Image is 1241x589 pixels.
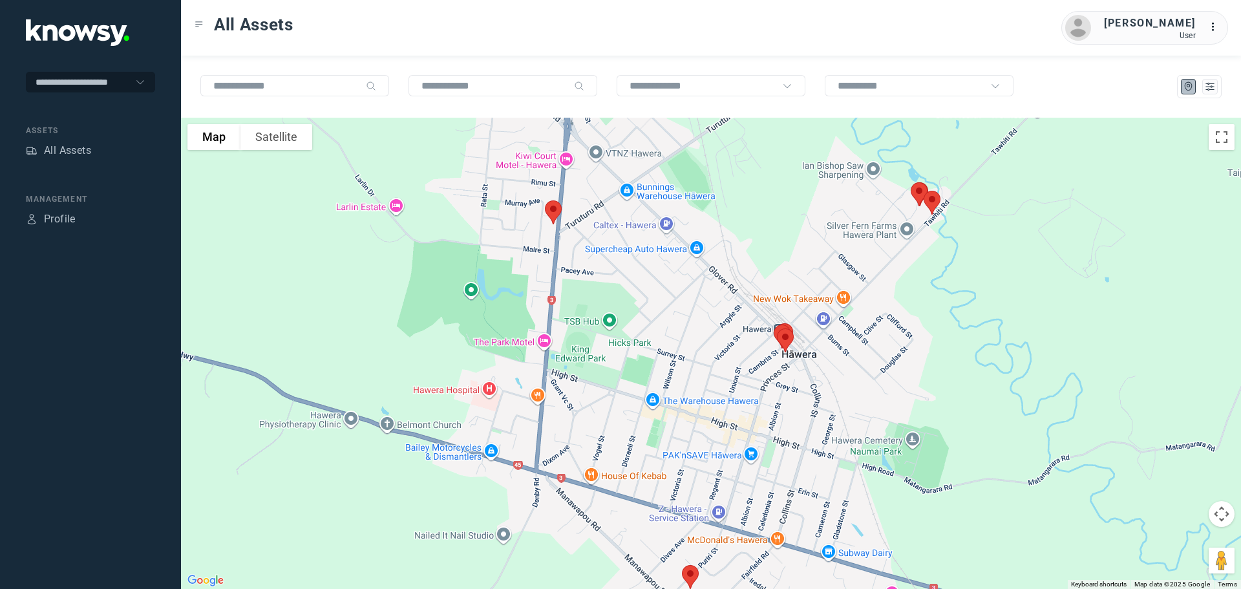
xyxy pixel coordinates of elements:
[44,143,91,158] div: All Assets
[1071,580,1127,589] button: Keyboard shortcuts
[26,145,37,156] div: Assets
[1209,19,1224,37] div: :
[26,143,91,158] a: AssetsAll Assets
[1209,548,1235,573] button: Drag Pegman onto the map to open Street View
[26,213,37,225] div: Profile
[240,124,312,150] button: Show satellite imagery
[1104,16,1196,31] div: [PERSON_NAME]
[1134,581,1210,588] span: Map data ©2025 Google
[366,81,376,91] div: Search
[187,124,240,150] button: Show street map
[1218,581,1237,588] a: Terms (opens in new tab)
[1065,15,1091,41] img: avatar.png
[184,572,227,589] img: Google
[26,193,155,205] div: Management
[574,81,584,91] div: Search
[1183,81,1194,92] div: Map
[214,13,293,36] span: All Assets
[26,19,129,46] img: Application Logo
[184,572,227,589] a: Open this area in Google Maps (opens a new window)
[1209,501,1235,527] button: Map camera controls
[1209,22,1222,32] tspan: ...
[1204,81,1216,92] div: List
[1209,124,1235,150] button: Toggle fullscreen view
[26,211,76,227] a: ProfileProfile
[26,125,155,136] div: Assets
[195,20,204,29] div: Toggle Menu
[1104,31,1196,40] div: User
[1209,19,1224,35] div: :
[44,211,76,227] div: Profile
